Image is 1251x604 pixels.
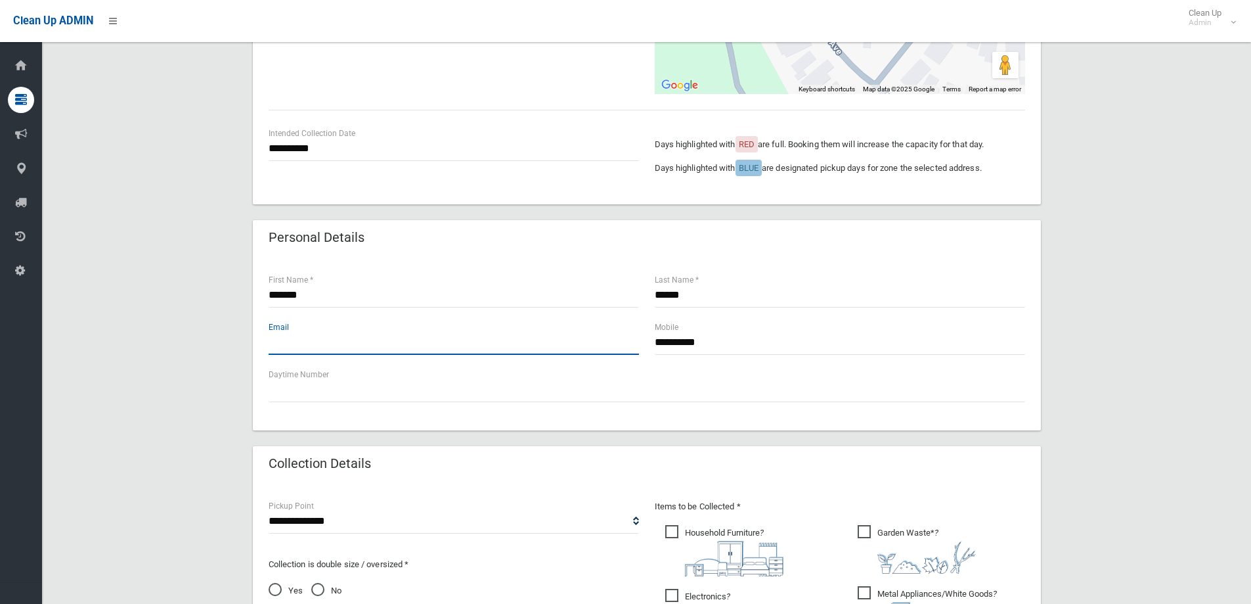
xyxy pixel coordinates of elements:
[799,85,855,94] button: Keyboard shortcuts
[685,541,783,576] img: aa9efdbe659d29b613fca23ba79d85cb.png
[665,525,783,576] span: Household Furniture
[655,160,1025,176] p: Days highlighted with are designated pickup days for zone the selected address.
[992,52,1019,78] button: Drag Pegman onto the map to open Street View
[1182,8,1235,28] span: Clean Up
[13,14,93,27] span: Clean Up ADMIN
[863,85,934,93] span: Map data ©2025 Google
[969,85,1021,93] a: Report a map error
[739,139,755,149] span: RED
[311,583,341,599] span: No
[877,528,976,574] i: ?
[739,163,758,173] span: BLUE
[685,528,783,576] i: ?
[269,557,639,572] p: Collection is double size / oversized *
[942,85,961,93] a: Terms (opens in new tab)
[253,451,387,476] header: Collection Details
[269,583,303,599] span: Yes
[858,525,976,574] span: Garden Waste*
[655,499,1025,515] p: Items to be Collected *
[658,77,701,94] img: Google
[1189,18,1221,28] small: Admin
[658,77,701,94] a: Open this area in Google Maps (opens a new window)
[655,137,1025,152] p: Days highlighted with are full. Booking them will increase the capacity for that day.
[877,541,976,574] img: 4fd8a5c772b2c999c83690221e5242e0.png
[253,225,380,250] header: Personal Details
